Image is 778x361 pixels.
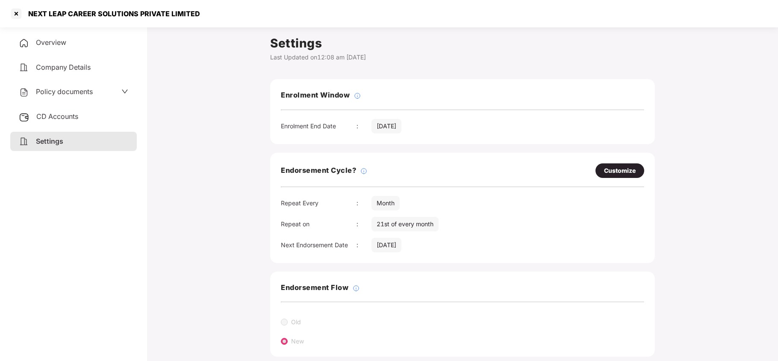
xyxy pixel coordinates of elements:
label: Old [291,318,301,325]
img: svg+xml;base64,PHN2ZyB3aWR0aD0iMjUiIGhlaWdodD0iMjQiIHZpZXdCb3g9IjAgMCAyNSAyNCIgZmlsbD0ibm9uZSIgeG... [19,112,29,122]
div: Next Endorsement Date [281,240,357,250]
span: CD Accounts [36,112,78,121]
div: [DATE] [371,238,401,252]
img: svg+xml;base64,PHN2ZyBpZD0iSW5mb18tXzMyeDMyIiBkYXRhLW5hbWU9IkluZm8gLSAzMngzMiIgeG1sbnM9Imh0dHA6Ly... [353,285,360,292]
img: svg+xml;base64,PHN2ZyB4bWxucz0iaHR0cDovL3d3dy53My5vcmcvMjAwMC9zdmciIHdpZHRoPSIyNCIgaGVpZ2h0PSIyNC... [19,136,29,147]
h3: Enrolment Window [281,90,350,101]
h3: Endorsement Flow [281,282,348,293]
img: svg+xml;base64,PHN2ZyBpZD0iSW5mb18tXzMyeDMyIiBkYXRhLW5hbWU9IkluZm8gLSAzMngzMiIgeG1sbnM9Imh0dHA6Ly... [354,92,361,99]
div: Repeat Every [281,198,357,208]
div: : [357,198,371,208]
div: Last Updated on 12:08 am [DATE] [270,53,655,62]
span: down [121,88,128,95]
div: : [357,121,371,131]
img: svg+xml;base64,PHN2ZyB4bWxucz0iaHR0cDovL3d3dy53My5vcmcvMjAwMC9zdmciIHdpZHRoPSIyNCIgaGVpZ2h0PSIyNC... [19,38,29,48]
label: New [291,337,304,345]
div: 21st of every month [371,217,439,231]
img: svg+xml;base64,PHN2ZyBpZD0iSW5mb18tXzMyeDMyIiBkYXRhLW5hbWU9IkluZm8gLSAzMngzMiIgeG1sbnM9Imh0dHA6Ly... [360,168,367,175]
span: Policy documents [36,87,93,96]
span: Settings [36,137,63,145]
span: Overview [36,38,66,47]
h1: Settings [270,34,655,53]
div: Enrolment End Date [281,121,357,131]
div: NEXT LEAP CAREER SOLUTIONS PRIVATE LIMITED [23,9,200,18]
div: Month [371,196,400,210]
div: Customize [604,166,636,175]
h3: Endorsement Cycle? [281,165,356,176]
div: : [357,219,371,229]
div: Repeat on [281,219,357,229]
img: svg+xml;base64,PHN2ZyB4bWxucz0iaHR0cDovL3d3dy53My5vcmcvMjAwMC9zdmciIHdpZHRoPSIyNCIgaGVpZ2h0PSIyNC... [19,87,29,98]
div: : [357,240,371,250]
div: [DATE] [371,119,401,133]
span: Company Details [36,63,91,71]
img: svg+xml;base64,PHN2ZyB4bWxucz0iaHR0cDovL3d3dy53My5vcmcvMjAwMC9zdmciIHdpZHRoPSIyNCIgaGVpZ2h0PSIyNC... [19,62,29,73]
